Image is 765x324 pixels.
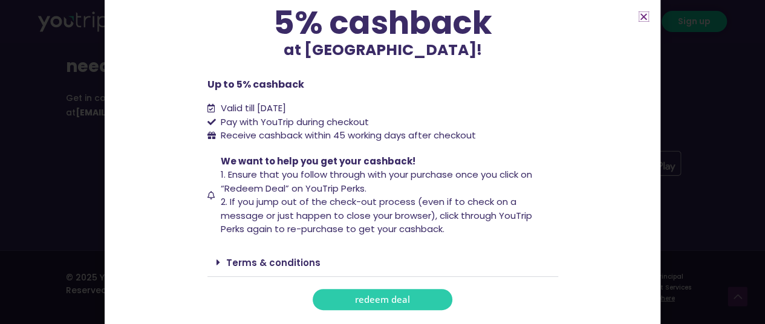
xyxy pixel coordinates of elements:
span: Receive cashback within 45 working days after checkout [218,129,476,143]
a: redeem deal [313,289,452,310]
div: 5% cashback [207,7,558,39]
a: Close [639,12,648,21]
span: 1. Ensure that you follow through with your purchase once you click on “Redeem Deal” on YouTrip P... [221,168,532,195]
div: Terms & conditions [207,248,558,277]
p: at [GEOGRAPHIC_DATA]! [207,39,558,62]
span: Valid till [DATE] [218,102,286,115]
span: Pay with YouTrip during checkout [218,115,369,129]
a: Terms & conditions [226,256,321,269]
span: We want to help you get your cashback! [221,155,415,167]
p: Up to 5% cashback [207,77,558,92]
span: redeem deal [355,295,410,304]
span: 2. If you jump out of the check-out process (even if to check on a message or just happen to clos... [221,195,532,235]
